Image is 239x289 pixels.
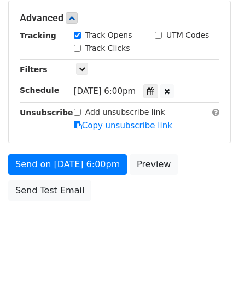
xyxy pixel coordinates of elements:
strong: Filters [20,65,48,74]
label: Track Opens [85,30,132,41]
label: Add unsubscribe link [85,107,165,118]
span: [DATE] 6:00pm [74,86,136,96]
label: Track Clicks [85,43,130,54]
iframe: Chat Widget [184,237,239,289]
strong: Tracking [20,31,56,40]
label: UTM Codes [166,30,209,41]
strong: Schedule [20,86,59,95]
h5: Advanced [20,12,219,24]
a: Send on [DATE] 6:00pm [8,154,127,175]
a: Preview [130,154,178,175]
a: Copy unsubscribe link [74,121,172,131]
strong: Unsubscribe [20,108,73,117]
a: Send Test Email [8,180,91,201]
